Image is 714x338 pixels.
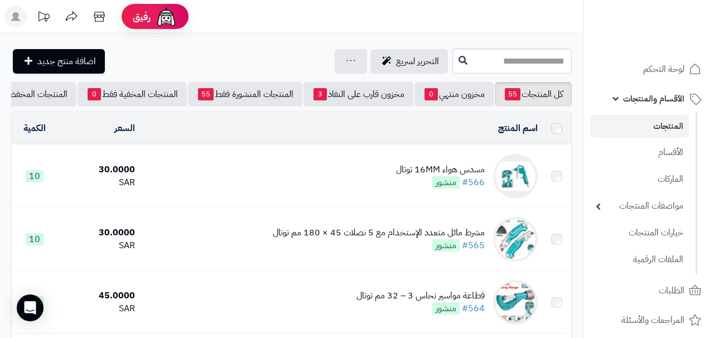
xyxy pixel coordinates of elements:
[590,194,689,218] a: مواصفات المنتجات
[13,49,105,74] a: اضافة منتج جديد
[493,154,538,199] img: ﻣﺳﺩﺱ ﻫﻭﺍء 16MM توتال
[414,82,494,107] a: مخزون منتهي0
[133,10,151,23] span: رفيق
[273,226,485,239] div: مشرط مائل متعدد الإستخدام مع 5 نصلات 45 × 180 مم توتال
[88,88,101,100] span: 0
[424,88,438,100] span: 0
[26,233,44,245] span: 10
[155,6,177,28] img: ai-face.png
[396,55,439,68] span: التحرير لسريع
[462,239,485,252] a: #565
[590,56,707,83] a: لوحة التحكم
[462,176,485,189] a: #566
[590,141,689,165] a: الأقسام
[26,170,44,182] span: 10
[590,167,689,191] a: الماركات
[643,61,684,77] span: لوحة التحكم
[62,289,135,302] div: 45.0000
[62,163,135,176] div: 30.0000
[313,88,327,100] span: 3
[505,88,520,100] span: 55
[659,283,684,298] span: الطلبات
[62,226,135,239] div: 30.0000
[37,55,96,68] span: اضافة منتج جديد
[62,302,135,315] div: SAR
[590,221,689,245] a: خيارات المنتجات
[62,176,135,189] div: SAR
[493,217,538,262] img: مشرط مائل متعدد الإستخدام مع 5 نصلات 45 × 180 مم توتال
[62,239,135,252] div: SAR
[498,122,538,135] a: اسم المنتج
[590,248,689,272] a: الملفات الرقمية
[495,82,572,107] a: كل المنتجات55
[370,49,448,74] a: التحرير لسريع
[590,115,689,138] a: المنتجات
[623,91,684,107] span: الأقسام والمنتجات
[493,280,538,325] img: ﻗﻁﺎﻋﺔ مواسير نحاس 3 – 32 مم توتال
[78,82,187,107] a: المنتجات المخفية فقط0
[356,289,485,302] div: ﻗﻁﺎﻋﺔ مواسير نحاس 3 – 32 مم توتال
[17,294,44,321] div: Open Intercom Messenger
[303,82,413,107] a: مخزون قارب على النفاذ3
[432,239,460,252] span: منشور
[462,302,485,315] a: #564
[396,163,485,176] div: ﻣﺳﺩﺱ ﻫﻭﺍء 16MM توتال
[432,176,460,189] span: منشور
[590,307,707,334] a: المراجعات والأسئلة
[188,82,302,107] a: المنتجات المنشورة فقط55
[114,122,135,135] a: السعر
[590,277,707,304] a: الطلبات
[198,88,214,100] span: 55
[30,6,57,31] a: تحديثات المنصة
[432,302,460,315] span: منشور
[23,122,46,135] a: الكمية
[621,312,684,328] span: المراجعات والأسئلة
